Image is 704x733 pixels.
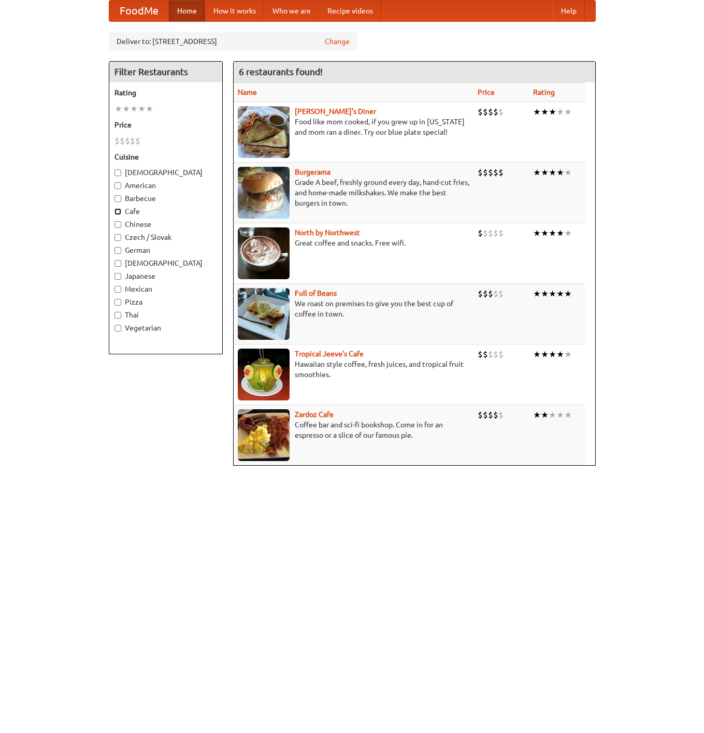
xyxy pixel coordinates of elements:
[556,409,564,421] li: ★
[238,106,290,158] img: sallys.jpg
[488,349,493,360] li: $
[564,288,572,299] li: ★
[114,221,121,228] input: Chinese
[478,288,483,299] li: $
[564,106,572,118] li: ★
[556,167,564,178] li: ★
[478,167,483,178] li: $
[295,410,334,419] b: Zardoz Cafe
[238,298,469,319] p: We roast on premises to give you the best cup of coffee in town.
[533,106,541,118] li: ★
[114,260,121,267] input: [DEMOGRAPHIC_DATA]
[483,288,488,299] li: $
[319,1,381,21] a: Recipe videos
[549,349,556,360] li: ★
[114,286,121,293] input: Mexican
[114,120,217,130] h5: Price
[238,349,290,400] img: jeeves.jpg
[295,107,376,116] a: [PERSON_NAME]'s Diner
[114,312,121,319] input: Thai
[146,103,153,114] li: ★
[493,409,498,421] li: $
[564,227,572,239] li: ★
[295,168,331,176] a: Burgerama
[533,288,541,299] li: ★
[498,288,504,299] li: $
[549,106,556,118] li: ★
[498,227,504,239] li: $
[498,349,504,360] li: $
[483,349,488,360] li: $
[114,169,121,176] input: [DEMOGRAPHIC_DATA]
[205,1,264,21] a: How it works
[483,409,488,421] li: $
[295,228,360,237] a: North by Northwest
[120,135,125,147] li: $
[541,409,549,421] li: ★
[483,167,488,178] li: $
[114,245,217,255] label: German
[238,238,469,248] p: Great coffee and snacks. Free wifi.
[114,325,121,332] input: Vegetarian
[238,409,290,461] img: zardoz.jpg
[114,193,217,204] label: Barbecue
[478,409,483,421] li: $
[114,180,217,191] label: American
[114,206,217,217] label: Cafe
[493,167,498,178] li: $
[238,288,290,340] img: beans.jpg
[541,167,549,178] li: ★
[541,288,549,299] li: ★
[549,167,556,178] li: ★
[239,67,323,77] ng-pluralize: 6 restaurants found!
[238,177,469,208] p: Grade A beef, freshly ground every day, hand-cut fries, and home-made milkshakes. We make the bes...
[114,88,217,98] h5: Rating
[483,106,488,118] li: $
[114,232,217,242] label: Czech / Slovak
[498,409,504,421] li: $
[114,247,121,254] input: German
[114,219,217,229] label: Chinese
[295,350,364,358] a: Tropical Jeeve's Cafe
[564,167,572,178] li: ★
[533,409,541,421] li: ★
[135,135,140,147] li: $
[238,88,257,96] a: Name
[493,349,498,360] li: $
[238,227,290,279] img: north.jpg
[238,359,469,380] p: Hawaiian style coffee, fresh juices, and tropical fruit smoothies.
[533,88,555,96] a: Rating
[114,297,217,307] label: Pizza
[125,135,130,147] li: $
[533,167,541,178] li: ★
[564,409,572,421] li: ★
[556,106,564,118] li: ★
[533,227,541,239] li: ★
[541,349,549,360] li: ★
[238,420,469,440] p: Coffee bar and sci-fi bookshop. Come in for an espresso or a slice of our famous pie.
[114,284,217,294] label: Mexican
[556,349,564,360] li: ★
[114,310,217,320] label: Thai
[541,106,549,118] li: ★
[488,106,493,118] li: $
[114,258,217,268] label: [DEMOGRAPHIC_DATA]
[114,135,120,147] li: $
[498,167,504,178] li: $
[478,106,483,118] li: $
[478,227,483,239] li: $
[556,227,564,239] li: ★
[114,273,121,280] input: Japanese
[493,227,498,239] li: $
[483,227,488,239] li: $
[488,167,493,178] li: $
[498,106,504,118] li: $
[238,117,469,137] p: Food like mom cooked, if you grew up in [US_STATE] and mom ran a diner. Try our blue plate special!
[130,135,135,147] li: $
[238,167,290,219] img: burgerama.jpg
[549,227,556,239] li: ★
